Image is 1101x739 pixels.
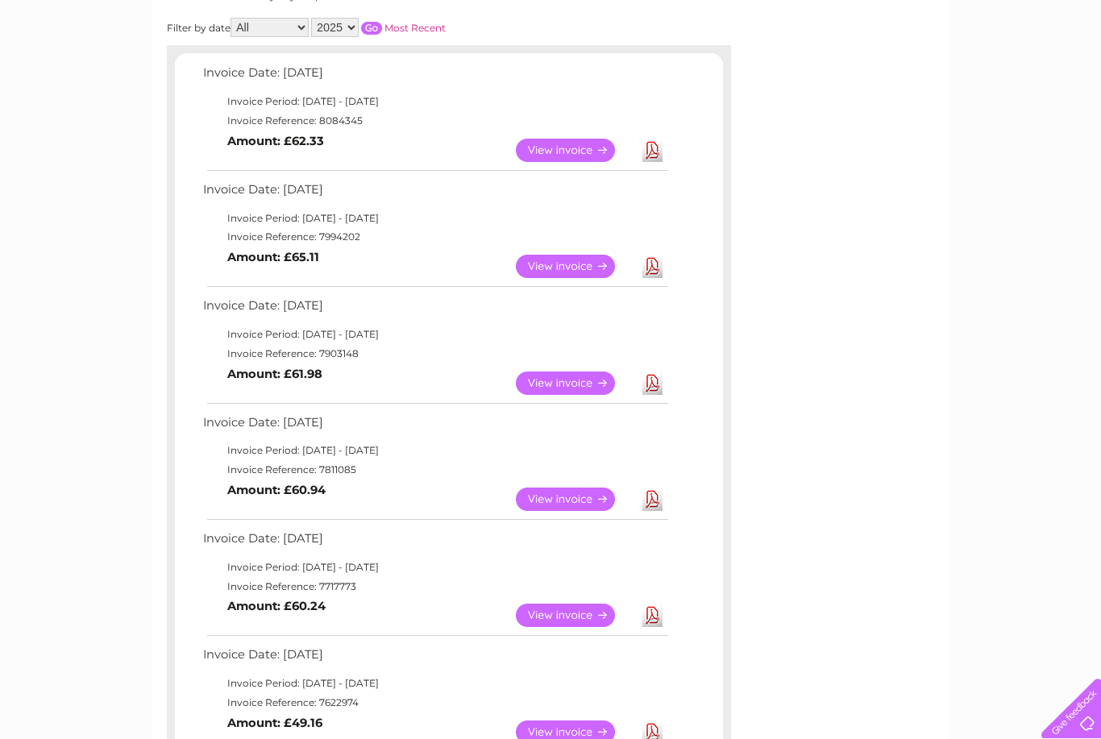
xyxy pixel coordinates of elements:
[199,92,671,111] td: Invoice Period: [DATE] - [DATE]
[199,674,671,693] td: Invoice Period: [DATE] - [DATE]
[199,179,671,209] td: Invoice Date: [DATE]
[167,18,590,37] div: Filter by date
[199,693,671,712] td: Invoice Reference: 7622974
[961,69,984,81] a: Blog
[642,139,663,162] a: Download
[384,22,446,34] a: Most Recent
[227,599,326,613] b: Amount: £60.24
[516,604,634,627] a: View
[1048,69,1086,81] a: Log out
[227,250,319,264] b: Amount: £65.11
[642,372,663,395] a: Download
[199,209,671,228] td: Invoice Period: [DATE] - [DATE]
[817,69,848,81] a: Water
[642,488,663,511] a: Download
[858,69,893,81] a: Energy
[199,558,671,577] td: Invoice Period: [DATE] - [DATE]
[516,139,634,162] a: View
[199,528,671,558] td: Invoice Date: [DATE]
[516,255,634,278] a: View
[903,69,951,81] a: Telecoms
[994,69,1033,81] a: Contact
[171,9,933,78] div: Clear Business is a trading name of Verastar Limited (registered in [GEOGRAPHIC_DATA] No. 3667643...
[199,412,671,442] td: Invoice Date: [DATE]
[199,62,671,92] td: Invoice Date: [DATE]
[516,488,634,511] a: View
[642,255,663,278] a: Download
[642,604,663,627] a: Download
[797,8,908,28] a: 0333 014 3131
[227,367,322,381] b: Amount: £61.98
[199,111,671,131] td: Invoice Reference: 8084345
[227,483,326,497] b: Amount: £60.94
[199,344,671,363] td: Invoice Reference: 7903148
[199,577,671,596] td: Invoice Reference: 7717773
[227,716,322,730] b: Amount: £49.16
[39,42,121,91] img: logo.png
[516,372,634,395] a: View
[199,460,671,480] td: Invoice Reference: 7811085
[199,227,671,247] td: Invoice Reference: 7994202
[199,325,671,344] td: Invoice Period: [DATE] - [DATE]
[199,644,671,674] td: Invoice Date: [DATE]
[227,134,324,148] b: Amount: £62.33
[199,441,671,460] td: Invoice Period: [DATE] - [DATE]
[199,295,671,325] td: Invoice Date: [DATE]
